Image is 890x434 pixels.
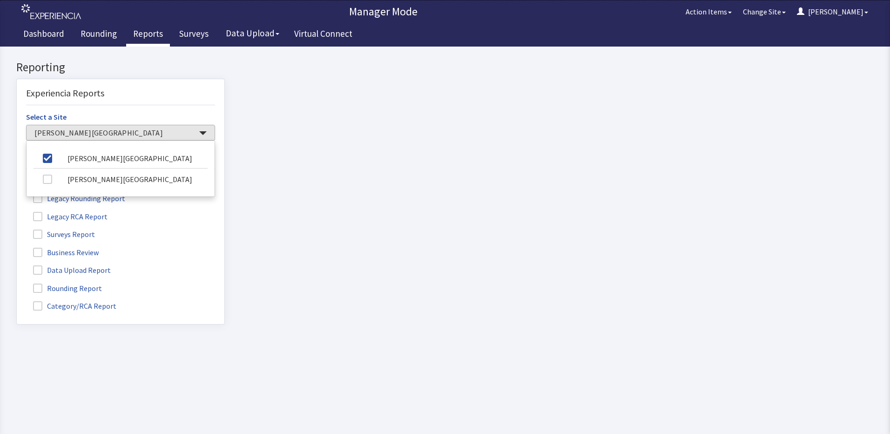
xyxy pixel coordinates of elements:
[172,23,216,47] a: Surveys
[16,23,71,47] a: Dashboard
[26,78,215,94] button: [PERSON_NAME][GEOGRAPHIC_DATA]
[74,23,124,47] a: Rounding
[26,235,111,247] label: Rounding Report
[26,217,120,229] label: Data Upload Report
[21,4,81,20] img: experiencia_logo.png
[86,4,680,19] p: Manager Mode
[16,14,225,27] h2: Reporting
[26,163,117,176] label: Legacy RCA Report
[34,101,208,122] a: [PERSON_NAME][GEOGRAPHIC_DATA]
[680,2,737,21] button: Action Items
[26,65,67,76] label: Select a Site
[220,25,285,42] button: Data Upload
[737,2,791,21] button: Change Site
[287,23,359,47] a: Virtual Connect
[126,23,170,47] a: Reports
[791,2,874,21] button: [PERSON_NAME]
[26,253,126,265] label: Category/RCA Report
[26,181,104,193] label: Surveys Report
[26,40,215,59] div: Experiencia Reports
[26,145,135,157] label: Legacy Rounding Report
[34,122,208,143] a: [PERSON_NAME][GEOGRAPHIC_DATA]
[34,81,197,92] span: [PERSON_NAME][GEOGRAPHIC_DATA]
[26,199,108,211] label: Business Review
